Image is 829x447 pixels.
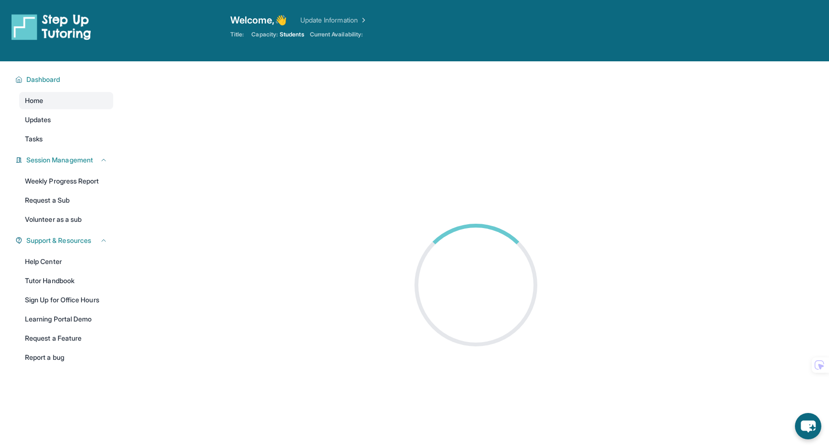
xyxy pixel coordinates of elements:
[25,134,43,144] span: Tasks
[26,75,60,84] span: Dashboard
[23,236,107,245] button: Support & Resources
[26,236,91,245] span: Support & Resources
[358,15,367,25] img: Chevron Right
[19,92,113,109] a: Home
[251,31,278,38] span: Capacity:
[26,155,93,165] span: Session Management
[19,330,113,347] a: Request a Feature
[25,96,43,105] span: Home
[19,310,113,328] a: Learning Portal Demo
[795,413,821,439] button: chat-button
[310,31,363,38] span: Current Availability:
[19,130,113,148] a: Tasks
[19,253,113,270] a: Help Center
[280,31,304,38] span: Students
[23,155,107,165] button: Session Management
[19,172,113,190] a: Weekly Progress Report
[300,15,367,25] a: Update Information
[19,111,113,128] a: Updates
[25,115,51,125] span: Updates
[19,272,113,289] a: Tutor Handbook
[23,75,107,84] button: Dashboard
[230,13,287,27] span: Welcome, 👋
[12,13,91,40] img: logo
[19,211,113,228] a: Volunteer as a sub
[230,31,244,38] span: Title:
[19,349,113,366] a: Report a bug
[19,192,113,209] a: Request a Sub
[19,291,113,309] a: Sign Up for Office Hours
